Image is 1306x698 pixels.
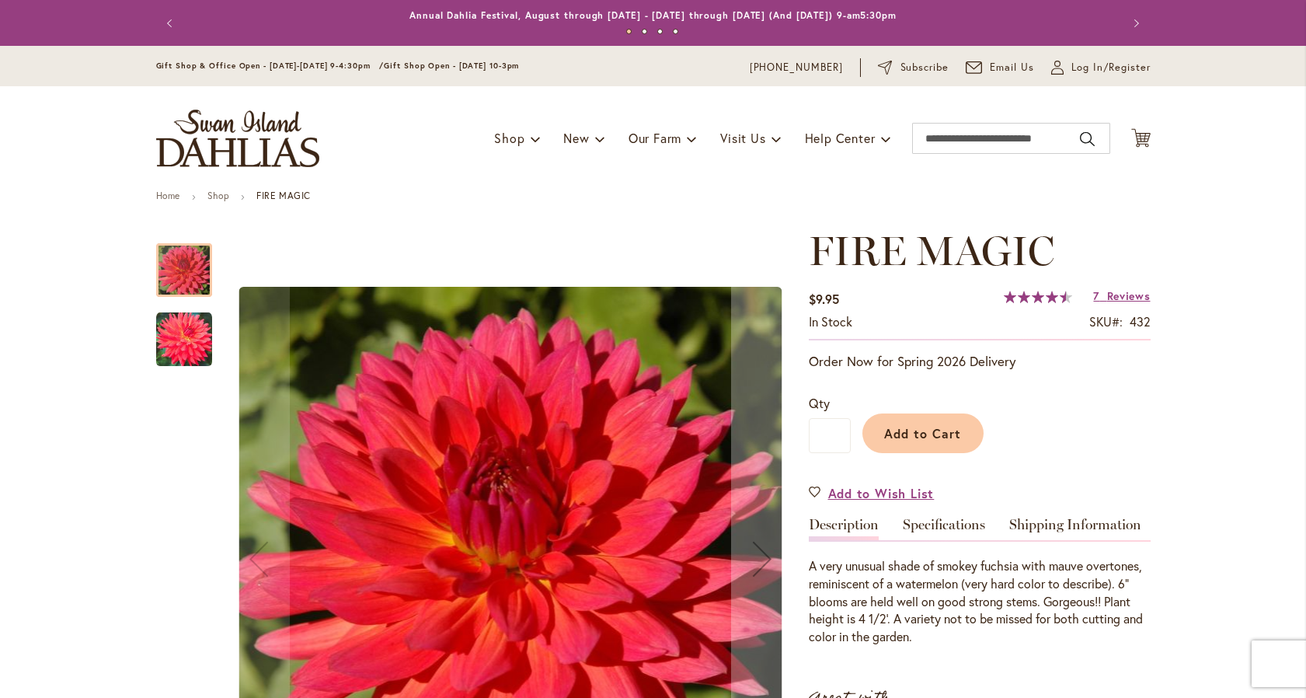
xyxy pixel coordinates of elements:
a: store logo [156,110,319,167]
div: A very unusual shade of smokey fuchsia with mauve overtones, reminiscent of a watermelon (very ha... [809,557,1151,646]
span: $9.95 [809,291,839,307]
a: Add to Wish List [809,484,935,502]
div: FIRE MAGIC [156,297,212,366]
span: Gift Shop Open - [DATE] 10-3pm [384,61,519,71]
a: 7 Reviews [1093,288,1150,303]
span: Email Us [990,60,1034,75]
a: Shipping Information [1009,518,1141,540]
button: 2 of 4 [642,29,647,34]
a: Specifications [903,518,985,540]
strong: SKU [1089,313,1123,330]
span: Gift Shop & Office Open - [DATE]-[DATE] 9-4:30pm / [156,61,385,71]
a: Subscribe [878,60,949,75]
a: Home [156,190,180,201]
span: In stock [809,313,852,330]
span: Our Farm [629,130,681,146]
a: [PHONE_NUMBER] [750,60,844,75]
span: Reviews [1107,288,1151,303]
a: Email Us [966,60,1034,75]
a: Log In/Register [1051,60,1151,75]
div: 90% [1004,291,1072,303]
a: Shop [207,190,229,201]
button: 1 of 4 [626,29,632,34]
span: Shop [494,130,524,146]
span: New [563,130,589,146]
button: 3 of 4 [657,29,663,34]
div: Detailed Product Info [809,518,1151,646]
div: 432 [1130,313,1151,331]
span: Help Center [805,130,876,146]
img: FIRE MAGIC [156,312,212,368]
span: FIRE MAGIC [809,226,1054,275]
span: 7 [1093,288,1099,303]
p: Order Now for Spring 2026 Delivery [809,352,1151,371]
div: Availability [809,313,852,331]
span: Visit Us [720,130,765,146]
a: Annual Dahlia Festival, August through [DATE] - [DATE] through [DATE] (And [DATE]) 9-am5:30pm [409,9,897,21]
button: Add to Cart [862,414,984,453]
a: Description [809,518,879,540]
button: Next [1120,8,1151,39]
button: 4 of 4 [673,29,678,34]
strong: FIRE MAGIC [256,190,311,201]
div: FIRE MAGIC [156,228,228,297]
span: Add to Cart [884,425,961,441]
button: Previous [156,8,187,39]
span: Add to Wish List [828,484,935,502]
span: Log In/Register [1071,60,1151,75]
span: Qty [809,395,830,411]
span: Subscribe [900,60,949,75]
